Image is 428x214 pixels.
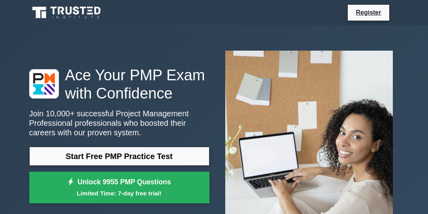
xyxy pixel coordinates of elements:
h1: Ace Your PMP Exam with Confidence [29,66,209,102]
a: Unlock 9955 PMP QuestionsLimited Time: 7-day free trial! [29,172,209,203]
small: Limited Time: 7-day free trial! [39,189,200,198]
a: Start Free PMP Practice Test [29,147,209,166]
a: Register [351,8,386,17]
p: Join 10,000+ successful Project Management Professional professionals who boosted their careers w... [29,109,209,137]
